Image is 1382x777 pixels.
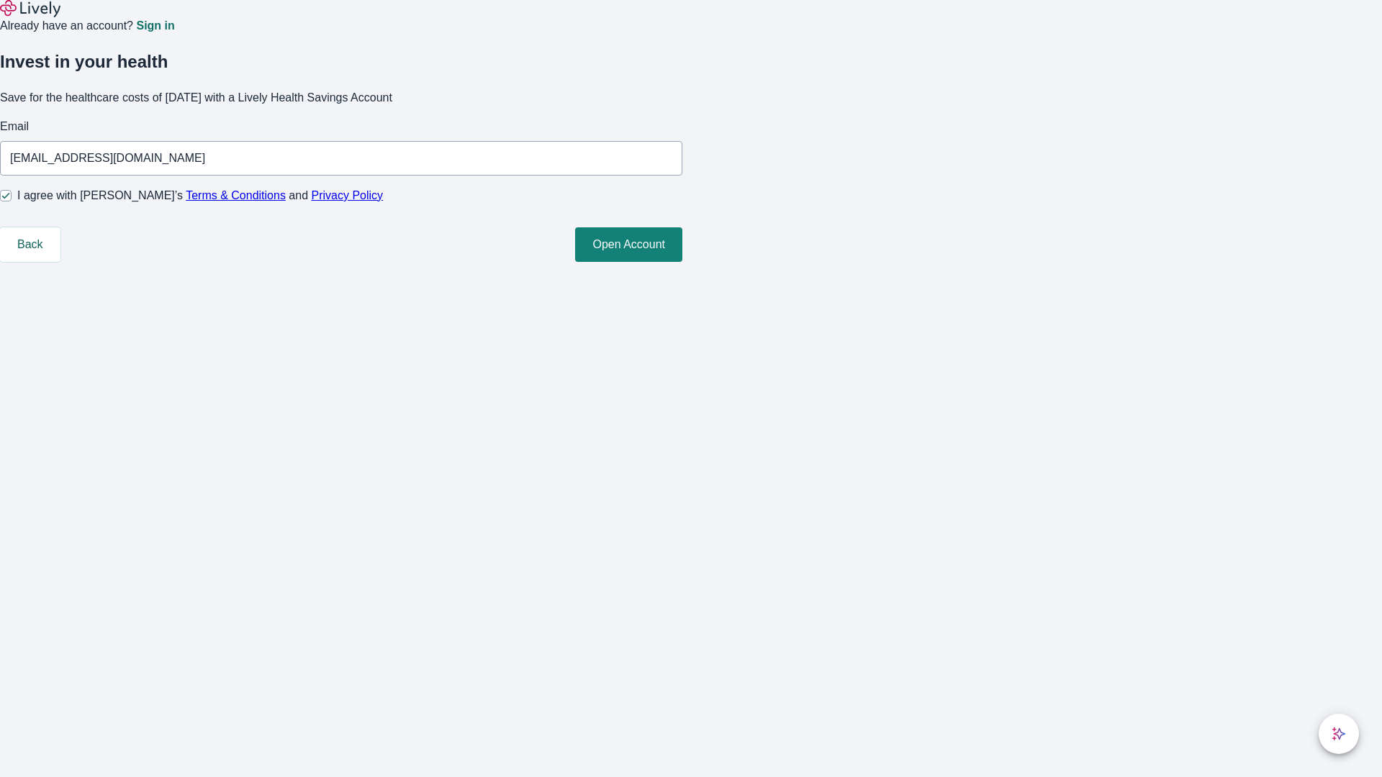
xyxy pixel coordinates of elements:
button: chat [1319,714,1359,754]
span: I agree with [PERSON_NAME]’s and [17,187,383,204]
a: Terms & Conditions [186,189,286,201]
svg: Lively AI Assistant [1332,727,1346,741]
a: Privacy Policy [312,189,384,201]
button: Open Account [575,227,682,262]
a: Sign in [136,20,174,32]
